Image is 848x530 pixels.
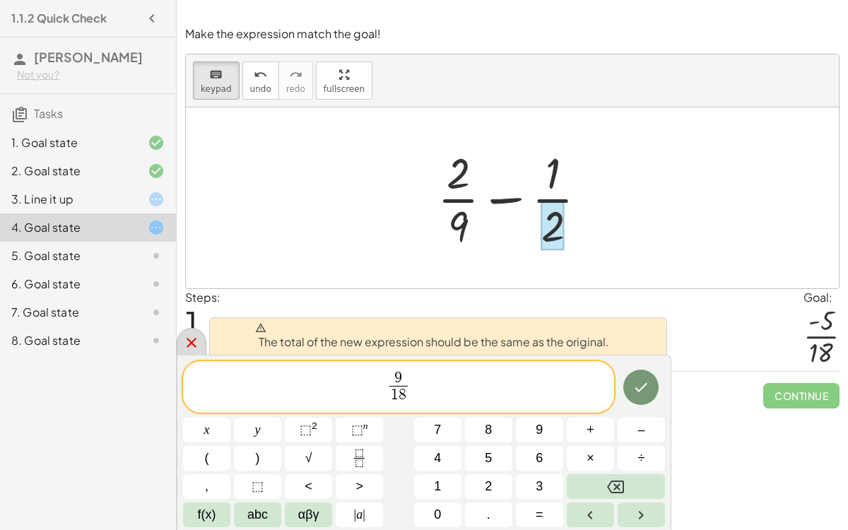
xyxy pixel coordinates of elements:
button: 6 [516,446,563,471]
button: Equals [516,502,563,527]
button: Greater than [336,474,383,499]
sup: n [363,420,368,431]
span: 3 [536,477,543,496]
span: a [354,505,365,524]
span: redo [286,84,305,94]
div: 2. Goal state [11,163,125,179]
div: 4. Goal state [11,219,125,236]
span: 5 [485,449,492,468]
i: Task not started. [148,247,165,264]
button: Placeholder [234,474,281,499]
span: > [355,477,363,496]
button: Plus [567,418,614,442]
span: y [255,420,261,440]
button: 2 [465,474,512,499]
span: ( [205,449,209,468]
div: Goal: [803,289,840,306]
div: 8. Goal state [11,332,125,349]
button: Done [623,370,659,405]
p: Make the expression match the goal! [185,26,840,42]
span: 8 [399,387,406,403]
span: – [637,420,644,440]
div: 7. Goal state [11,304,125,321]
span: | [354,507,357,522]
span: fullscreen [324,84,365,94]
span: x [204,420,210,440]
button: Square root [285,446,332,471]
i: Task not started. [148,304,165,321]
span: ⬚ [252,477,264,496]
button: 1 [414,474,461,499]
button: 7 [414,418,461,442]
button: Squared [285,418,332,442]
button: 5 [465,446,512,471]
i: Task started. [148,219,165,236]
button: keyboardkeypad [193,61,240,100]
span: 9 [394,370,402,386]
span: keypad [201,84,232,94]
span: √ [305,449,312,468]
span: × [587,449,594,468]
div: 6. Goal state [11,276,125,293]
span: + [587,420,594,440]
span: Tasks [34,106,63,121]
span: = [536,505,543,524]
button: Superscript [336,418,383,442]
span: 4 [434,449,441,468]
button: Left arrow [567,502,614,527]
span: 1 [185,302,198,345]
span: ⬚ [300,423,312,437]
div: 5. Goal state [11,247,125,264]
div: Not you? [17,68,165,82]
i: redo [289,66,302,83]
button: x [183,418,230,442]
button: . [465,502,512,527]
button: ) [234,446,281,471]
i: Task finished and correct. [148,134,165,151]
button: 0 [414,502,461,527]
button: Right arrow [618,502,665,527]
button: , [183,474,230,499]
span: ÷ [638,449,645,468]
button: Times [567,446,614,471]
div: 3. Line it up [11,191,125,208]
span: f(x) [198,505,216,524]
i: Task finished and correct. [148,163,165,179]
div: 1. Goal state [11,134,125,151]
span: [PERSON_NAME] [34,49,143,65]
button: Divide [618,446,665,471]
button: redoredo [278,61,313,100]
span: abc [247,505,268,524]
span: ⬚ [351,423,363,437]
button: 8 [465,418,512,442]
span: 9 [536,420,543,440]
i: Task started. [148,191,165,208]
button: Minus [618,418,665,442]
span: < [305,477,312,496]
span: 1 [434,477,441,496]
button: 3 [516,474,563,499]
span: . [487,505,490,524]
i: keyboard [209,66,223,83]
span: 0 [434,505,441,524]
span: 7 [434,420,441,440]
button: Backspace [567,474,665,499]
span: , [205,477,208,496]
label: Steps: [185,290,220,305]
span: 8 [485,420,492,440]
span: 1 [391,387,399,403]
button: undoundo [242,61,279,100]
button: Alphabet [234,502,281,527]
span: 2 [485,477,492,496]
i: Task not started. [148,276,165,293]
button: fullscreen [316,61,372,100]
button: Functions [183,502,230,527]
span: The total of the new expression should be the same as the original. [255,322,609,351]
button: ( [183,446,230,471]
button: Greek alphabet [285,502,332,527]
button: Fraction [336,446,383,471]
button: Absolute value [336,502,383,527]
span: 6 [536,449,543,468]
span: ) [256,449,260,468]
sup: 2 [312,420,317,431]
